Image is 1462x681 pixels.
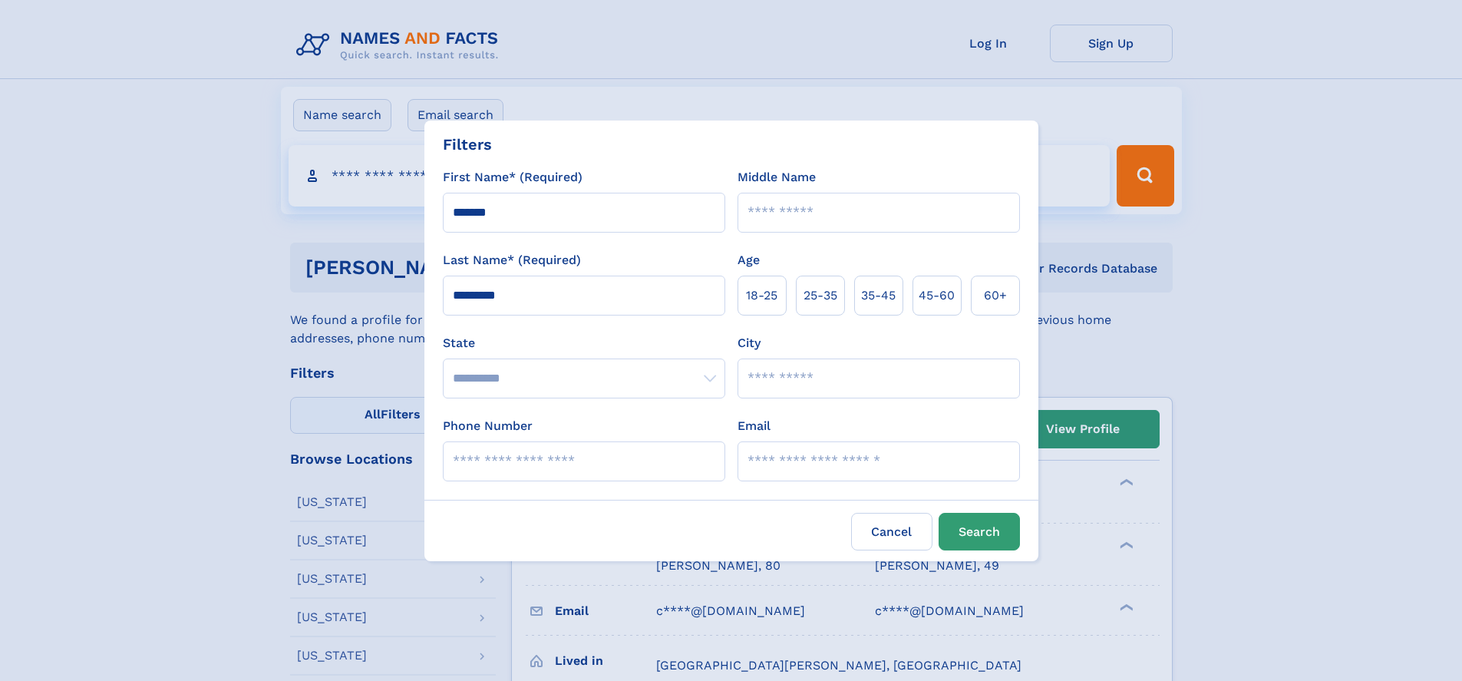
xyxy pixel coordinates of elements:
[738,417,771,435] label: Email
[746,286,777,305] span: 18‑25
[443,334,725,352] label: State
[851,513,932,550] label: Cancel
[919,286,955,305] span: 45‑60
[443,417,533,435] label: Phone Number
[738,334,761,352] label: City
[443,168,582,187] label: First Name* (Required)
[804,286,837,305] span: 25‑35
[738,251,760,269] label: Age
[738,168,816,187] label: Middle Name
[861,286,896,305] span: 35‑45
[939,513,1020,550] button: Search
[443,251,581,269] label: Last Name* (Required)
[443,133,492,156] div: Filters
[984,286,1007,305] span: 60+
